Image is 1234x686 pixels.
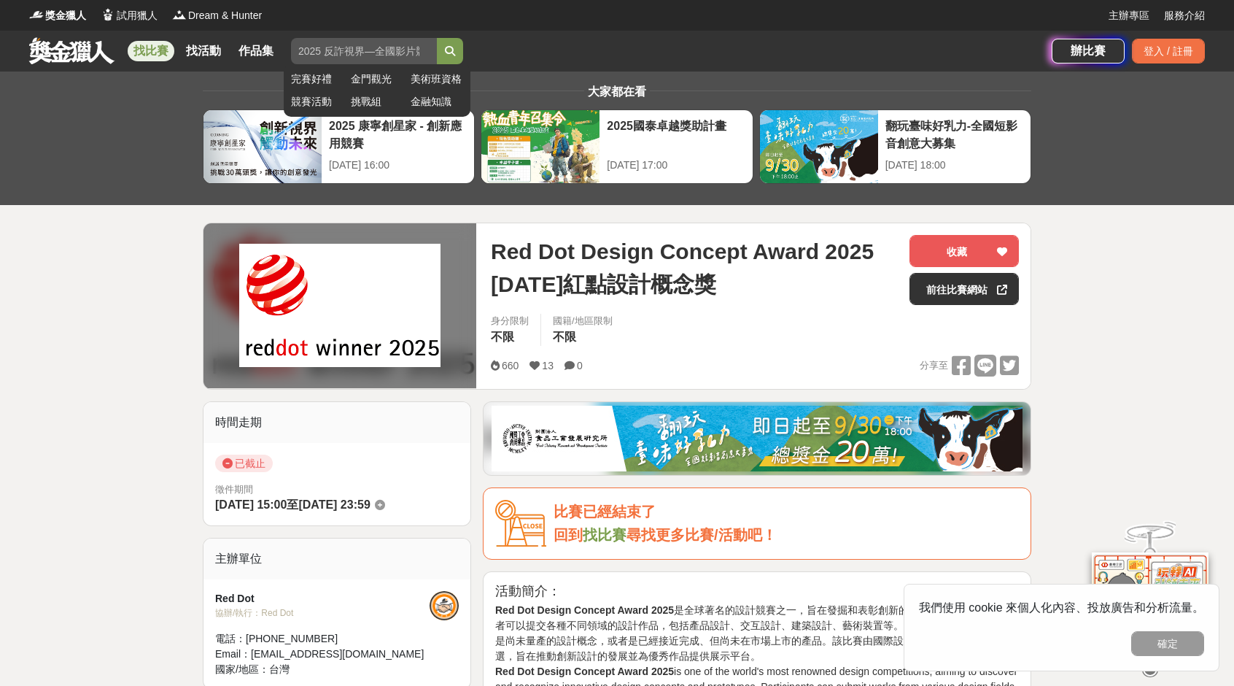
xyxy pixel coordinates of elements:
a: 作品集 [233,41,279,61]
div: Email： [EMAIL_ADDRESS][DOMAIN_NAME] [215,647,430,662]
a: LogoDream & Hunter [172,8,262,23]
button: 確定 [1131,631,1204,656]
input: 2025 反詐視界—全國影片競賽 [291,38,437,64]
span: 已截止 [215,455,273,472]
span: 13 [542,360,554,371]
a: 找比賽 [128,41,174,61]
span: 不限 [491,331,514,343]
a: 2025國泰卓越獎助計畫[DATE] 17:00 [481,109,753,184]
span: [DATE] 15:00 [215,498,287,511]
span: 國家/地區： [215,663,269,675]
a: 服務介紹 [1164,8,1205,23]
div: [DATE] 17:00 [607,158,745,173]
a: Logo獎金獵人 [29,8,86,23]
span: 試用獵人 [117,8,158,23]
div: 登入 / 註冊 [1132,39,1205,63]
div: [DATE] 18:00 [885,158,1023,173]
a: 金門觀光 [351,72,403,87]
img: d2146d9a-e6f6-4337-9592-8cefde37ba6b.png [1092,542,1208,639]
span: Dream & Hunter [188,8,262,23]
a: 辦比賽 [1052,39,1125,63]
span: 分享至 [920,355,948,377]
div: 主辦單位 [203,539,470,579]
strong: Red Dot Design Concept Award 2025 [495,604,674,616]
a: 挑戰組 [351,94,403,109]
div: 協辦/執行： Red Dot [215,606,430,620]
img: Logo [172,7,187,22]
h3: 活動簡介： [495,584,1019,599]
a: Logo試用獵人 [101,8,158,23]
button: 收藏 [909,235,1019,267]
a: 找活動 [180,41,227,61]
div: 時間走期 [203,402,470,443]
strong: Red Dot Design Concept Award 2025 [495,666,674,677]
img: 1c81a89c-c1b3-4fd6-9c6e-7d29d79abef5.jpg [492,406,1022,471]
div: 翻玩臺味好乳力-全國短影音創意大募集 [885,117,1023,150]
img: Logo [101,7,115,22]
div: 國籍/地區限制 [553,314,613,328]
div: [DATE] 16:00 [329,158,467,173]
div: 電話： [PHONE_NUMBER] [215,631,430,647]
a: 主辦專區 [1109,8,1149,23]
span: 不限 [553,331,576,343]
div: 2025國泰卓越獎助計畫 [607,117,745,150]
img: Cover Image [239,244,441,367]
span: 至 [287,498,298,511]
a: 前往比賽網站 [909,273,1019,305]
span: 台灣 [269,663,290,675]
a: 找比賽 [583,527,626,543]
span: [DATE] 23:59 [298,498,370,511]
div: 2025 康寧創星家 - 創新應用競賽 [329,117,467,150]
div: 比賽已經結束了 [554,500,1019,524]
a: 翻玩臺味好乳力-全國短影音創意大募集[DATE] 18:00 [759,109,1031,184]
span: 徵件期間 [215,484,253,495]
span: 大家都在看 [584,85,650,98]
span: 回到 [554,527,583,543]
a: 完賽好禮 [291,72,344,87]
img: Icon [495,500,546,547]
span: 0 [577,360,583,371]
span: 660 [502,360,519,371]
a: 美術班資格 [411,72,463,87]
span: 獎金獵人 [45,8,86,23]
img: Logo [29,7,44,22]
span: 尋找更多比賽/活動吧！ [626,527,777,543]
span: 我們使用 cookie 來個人化內容、投放廣告和分析流量。 [919,601,1204,614]
div: 身分限制 [491,314,529,328]
a: 金融知識 [411,94,463,109]
a: 競賽活動 [291,94,344,109]
a: 2025 康寧創星家 - 創新應用競賽[DATE] 16:00 [203,109,475,184]
div: Red Dot [215,591,430,606]
span: Red Dot Design Concept Award 2025 [DATE]紅點設計概念獎 [491,235,898,301]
